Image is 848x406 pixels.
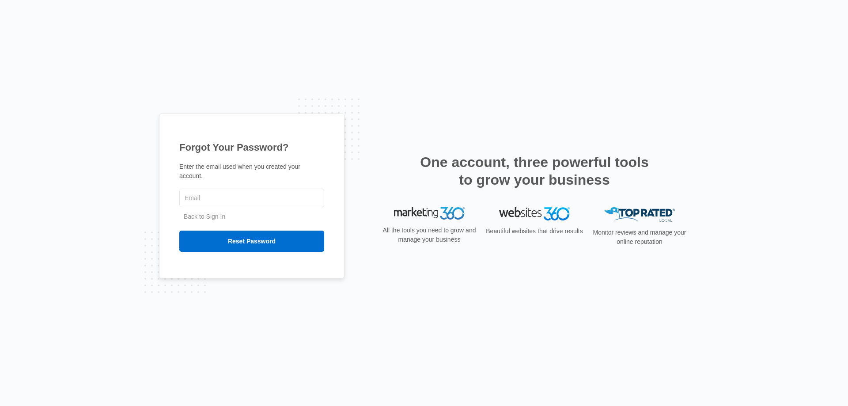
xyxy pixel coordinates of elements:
[499,207,570,220] img: Websites 360
[394,207,465,220] img: Marketing 360
[485,227,584,236] p: Beautiful websites that drive results
[179,140,324,155] h1: Forgot Your Password?
[417,153,651,189] h2: One account, three powerful tools to grow your business
[179,162,324,181] p: Enter the email used when you created your account.
[179,189,324,207] input: Email
[590,228,689,247] p: Monitor reviews and manage your online reputation
[179,231,324,252] input: Reset Password
[380,226,479,244] p: All the tools you need to grow and manage your business
[604,207,675,222] img: Top Rated Local
[184,213,225,220] a: Back to Sign In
